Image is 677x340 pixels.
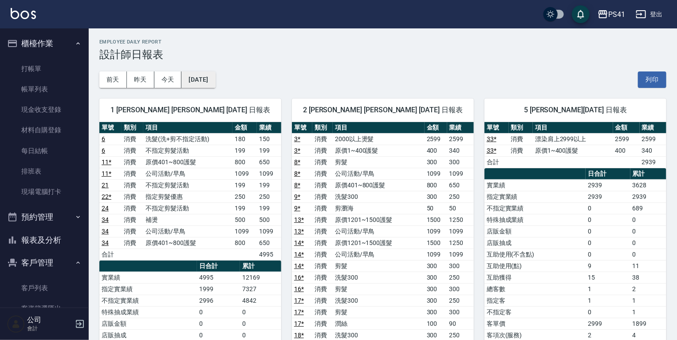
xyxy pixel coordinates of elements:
td: 300 [425,295,447,306]
img: Logo [11,8,36,19]
td: 剪髮 [333,260,425,272]
td: 2599 [640,133,666,145]
td: 2939 [640,156,666,168]
td: 800 [232,237,257,249]
td: 消費 [122,225,144,237]
td: 原價1201~1500護髮 [333,214,425,225]
td: 剪髮 [333,283,425,295]
h5: 公司 [27,316,72,324]
td: 180 [232,133,257,145]
td: 250 [232,191,257,202]
td: 500 [257,214,281,225]
a: 帳單列表 [4,79,85,99]
td: 300 [425,260,447,272]
td: 250 [447,191,474,202]
td: 0 [630,214,666,225]
td: 1099 [425,225,447,237]
span: 5 [PERSON_NAME][DATE] 日報表 [495,106,656,115]
td: 0 [586,249,630,260]
td: 650 [257,237,281,249]
td: 2599 [425,133,447,145]
td: 250 [447,295,474,306]
td: 合計 [484,156,509,168]
td: 9 [586,260,630,272]
td: 4842 [240,295,281,306]
a: 24 [102,205,109,212]
button: 客戶管理 [4,251,85,274]
td: 特殊抽成業績 [484,214,586,225]
td: 剪髮 [333,156,425,168]
td: 300 [447,306,474,318]
td: 消費 [122,179,144,191]
td: 0 [586,306,630,318]
td: 公司活動/早鳥 [333,249,425,260]
a: 6 [102,147,105,154]
td: 店販金額 [484,225,586,237]
a: 34 [102,239,109,246]
td: 消費 [122,214,144,225]
td: 1 [630,295,666,306]
td: 1099 [257,168,281,179]
img: Person [7,315,25,333]
td: 300 [447,283,474,295]
td: 2 [630,283,666,295]
th: 日合計 [197,261,240,272]
td: 199 [232,145,257,156]
td: 洗髮300 [333,295,425,306]
td: 消費 [312,295,333,306]
td: 原價401~800護髮 [143,156,232,168]
th: 類別 [312,122,333,134]
td: 店販金額 [99,318,197,329]
td: 互助使用(點) [484,260,586,272]
td: 1250 [447,237,474,249]
a: 34 [102,228,109,235]
td: 不指定客 [484,306,586,318]
td: 合計 [99,249,122,260]
a: 21 [102,182,109,189]
th: 單號 [292,122,312,134]
td: 300 [425,272,447,283]
td: 4995 [257,249,281,260]
th: 累計 [240,261,281,272]
td: 250 [257,191,281,202]
td: 1500 [425,214,447,225]
td: 洗髮300 [333,272,425,283]
table: a dense table [99,122,281,261]
td: 消費 [312,145,333,156]
td: 消費 [122,156,144,168]
td: 300 [447,260,474,272]
td: 消費 [509,133,533,145]
td: 0 [240,306,281,318]
td: 原價401~800護髮 [333,179,425,191]
td: 0 [630,225,666,237]
td: 1 [630,306,666,318]
td: 原價401~800護髮 [143,237,232,249]
span: 1 [PERSON_NAME] [PERSON_NAME] [DATE] 日報表 [110,106,271,115]
td: 原價1~400護髮 [533,145,613,156]
td: 消費 [312,283,333,295]
td: 2939 [586,179,630,191]
td: 1 [586,295,630,306]
td: 消費 [122,168,144,179]
td: 漂染肩上2999以上 [533,133,613,145]
td: 剪瀏海 [333,202,425,214]
td: 實業績 [99,272,197,283]
td: 0 [630,237,666,249]
td: 指定實業績 [99,283,197,295]
td: 消費 [122,237,144,249]
a: 排班表 [4,161,85,182]
td: 1099 [257,225,281,237]
button: 今天 [154,71,182,88]
td: 100 [425,318,447,329]
th: 項目 [143,122,232,134]
td: 2939 [630,191,666,202]
td: 150 [257,133,281,145]
td: 2999 [586,318,630,329]
td: 199 [257,202,281,214]
td: 客單價 [484,318,586,329]
th: 業績 [447,122,474,134]
th: 項目 [533,122,613,134]
td: 消費 [312,133,333,145]
td: 300 [425,306,447,318]
td: 0 [586,225,630,237]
